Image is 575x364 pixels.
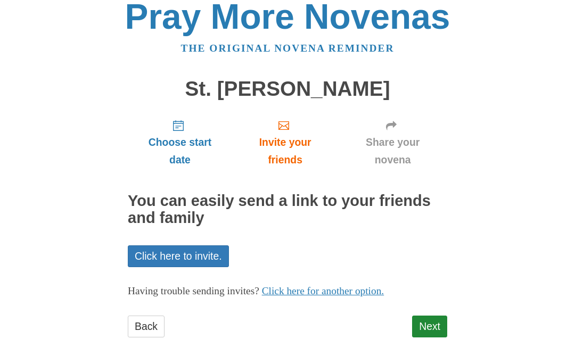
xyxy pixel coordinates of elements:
[232,111,338,174] a: Invite your friends
[128,193,447,227] h2: You can easily send a link to your friends and family
[412,316,447,337] a: Next
[128,78,447,101] h1: St. [PERSON_NAME]
[128,111,232,174] a: Choose start date
[338,111,447,174] a: Share your novena
[128,285,259,296] span: Having trouble sending invites?
[181,43,395,54] a: The original novena reminder
[262,285,384,296] a: Click here for another option.
[138,134,221,169] span: Choose start date
[349,134,437,169] span: Share your novena
[243,134,327,169] span: Invite your friends
[128,245,229,267] a: Click here to invite.
[128,316,165,337] a: Back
